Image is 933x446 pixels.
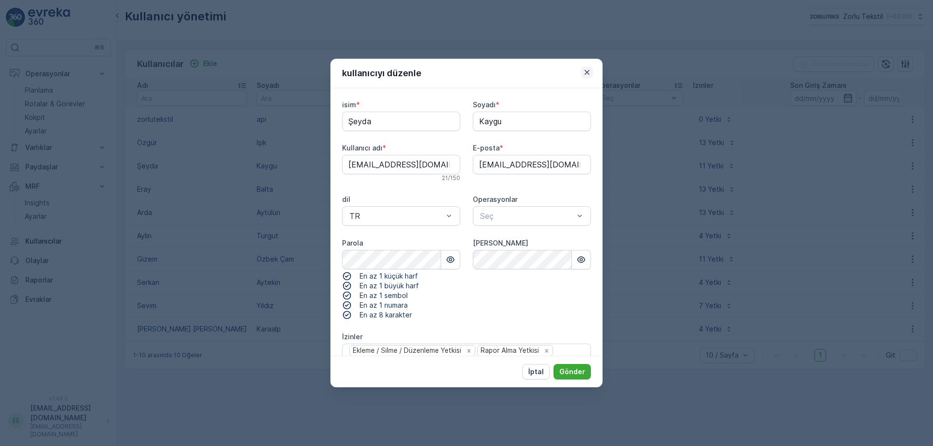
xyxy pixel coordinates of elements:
[360,310,412,320] span: En az 8 karakter
[553,364,591,380] button: Gönder
[473,239,528,247] label: [PERSON_NAME]
[342,195,350,203] label: dil
[528,367,544,377] p: İptal
[342,239,363,247] label: Parola
[360,271,418,281] span: En az 1 küçük harf
[464,347,474,355] div: Remove Ekleme / Silme / Düzenleme Yetkisi
[478,346,540,356] div: Rapor Alma Yetkisi
[541,347,552,355] div: Remove Rapor Alma Yetkisi
[342,100,356,109] label: isim
[473,195,518,203] label: Operasyonlar
[342,332,363,341] label: İzinler
[480,210,574,222] p: Seç
[522,364,550,380] button: İptal
[360,281,419,291] span: En az 1 büyük harf
[342,144,382,152] label: Kullanıcı adı
[473,144,500,152] label: E-posta
[473,100,496,109] label: Soyadı
[360,291,408,300] span: En az 1 sembol
[559,367,585,377] p: Gönder
[360,300,408,310] span: En az 1 numara
[350,346,463,356] div: Ekleme / Silme / Düzenleme Yetkisi
[342,66,421,80] p: kullanıcıyı düzenle
[442,174,460,182] p: 21 / 150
